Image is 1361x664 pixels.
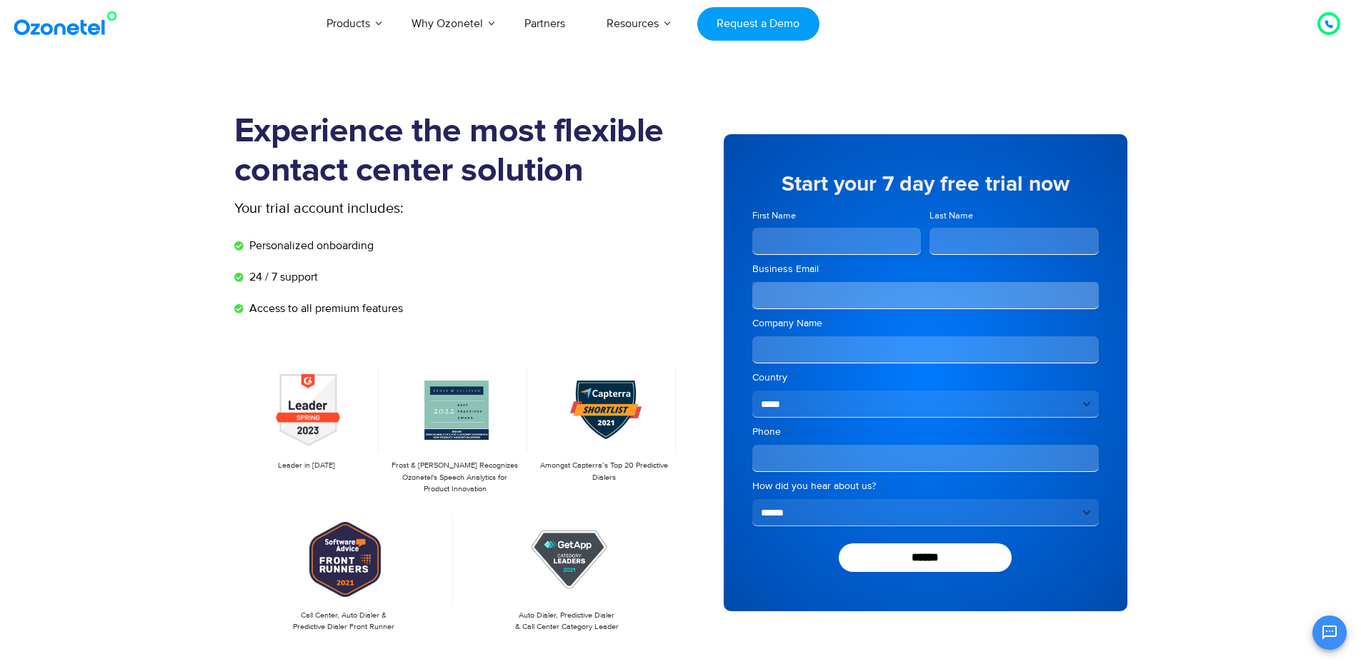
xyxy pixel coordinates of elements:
p: Call Center, Auto Dialer & Predictive Dialer Front Runner [241,610,447,633]
label: Last Name [929,209,1099,223]
label: Phone [752,425,1099,439]
span: Access to all premium features [246,300,403,317]
label: Company Name [752,316,1099,331]
h1: Experience the most flexible contact center solution [234,112,681,191]
button: Open chat [1312,615,1347,650]
p: Leader in [DATE] [241,460,372,472]
label: Country [752,371,1099,385]
span: 24 / 7 support [246,268,318,286]
label: Business Email [752,262,1099,276]
label: How did you hear about us? [752,479,1099,493]
span: Personalized onboarding [246,237,374,254]
p: Frost & [PERSON_NAME] Recognizes Ozonetel's Speech Analytics for Product Innovation [390,460,520,496]
label: First Name [752,209,922,223]
a: Request a Demo [697,7,819,41]
p: Amongst Capterra’s Top 20 Predictive Dialers [539,460,669,483]
p: Your trial account includes: [234,198,574,219]
p: Auto Dialer, Predictive Dialer & Call Center Category Leader [464,610,669,633]
h5: Start your 7 day free trial now [752,173,1099,195]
